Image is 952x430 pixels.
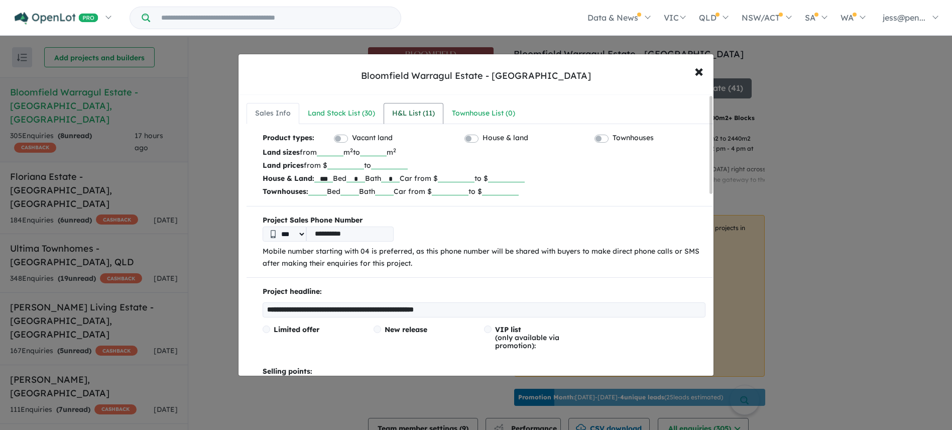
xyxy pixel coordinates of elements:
label: House & land [483,132,528,144]
b: Land prices [263,161,304,170]
img: Phone icon [271,230,276,238]
div: Bloomfield Warragul Estate - [GEOGRAPHIC_DATA] [361,69,591,82]
div: H&L List ( 11 ) [392,107,435,120]
p: Mobile number starting with 04 is preferred, as this phone number will be shared with buyers to m... [263,246,705,270]
b: House & Land: [263,174,314,183]
span: (only available via promotion): [495,325,559,350]
span: × [694,60,703,81]
span: Limited offer [274,325,319,334]
b: Land sizes [263,148,300,157]
p: Bed Bath Car from $ to $ [263,172,705,185]
sup: 2 [393,147,396,154]
span: New release [385,325,427,334]
span: jess@pen... [883,13,925,23]
p: Selling points: [263,366,705,378]
b: Project Sales Phone Number [263,214,705,227]
p: from $ to [263,159,705,172]
label: Vacant land [352,132,393,144]
p: Project headline: [263,286,705,298]
span: VIP list [495,325,521,334]
div: Townhouse List ( 0 ) [452,107,515,120]
label: Townhouses [613,132,654,144]
p: Bed Bath Car from $ to $ [263,185,705,198]
div: Sales Info [255,107,291,120]
input: Try estate name, suburb, builder or developer [152,7,399,29]
b: Product types: [263,132,314,146]
p: from m to m [263,146,705,159]
b: Townhouses: [263,187,308,196]
img: Openlot PRO Logo White [15,12,98,25]
div: Land Stock List ( 30 ) [308,107,375,120]
sup: 2 [350,147,353,154]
